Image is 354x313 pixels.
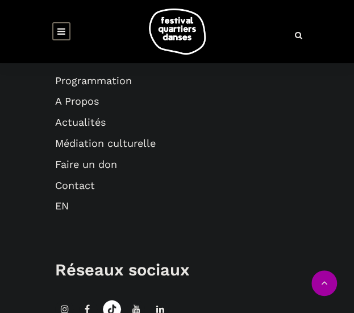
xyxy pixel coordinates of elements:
a: Programmation [55,75,132,87]
a: A Propos [55,95,99,107]
a: Médiation culturelle [55,137,156,149]
h1: Réseaux sociaux [55,260,299,280]
a: Faire un don [55,158,117,170]
a: Contact [55,179,95,191]
a: Actualités [55,116,106,128]
a: EN [55,200,69,212]
img: logo-fqd-med [149,9,206,55]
